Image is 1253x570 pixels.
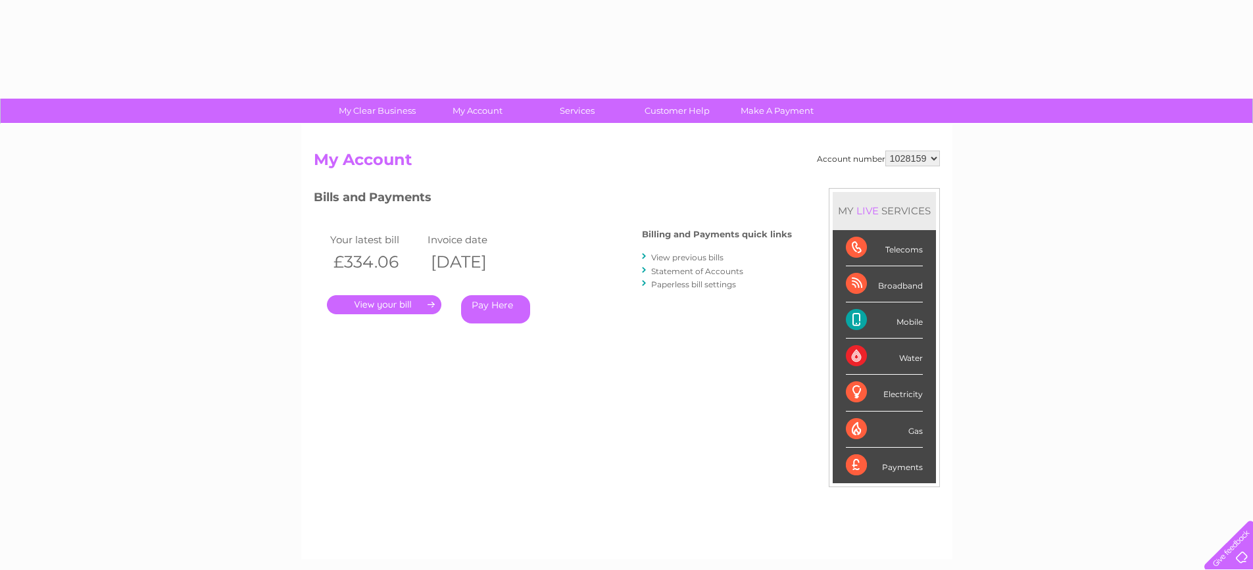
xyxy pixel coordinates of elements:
h4: Billing and Payments quick links [642,229,792,239]
a: View previous bills [651,252,724,262]
h2: My Account [314,151,940,176]
div: Telecoms [846,230,923,266]
a: My Account [423,99,531,123]
a: Make A Payment [723,99,831,123]
div: Account number [817,151,940,166]
td: Invoice date [424,231,522,249]
a: . [327,295,441,314]
div: Electricity [846,375,923,411]
a: Paperless bill settings [651,279,736,289]
th: £334.06 [327,249,425,275]
div: MY SERVICES [833,192,936,229]
div: Mobile [846,302,923,339]
a: Services [523,99,631,123]
th: [DATE] [424,249,522,275]
a: Customer Help [623,99,731,123]
h3: Bills and Payments [314,188,792,211]
div: Broadband [846,266,923,302]
a: My Clear Business [323,99,431,123]
a: Statement of Accounts [651,266,743,276]
div: Gas [846,412,923,448]
div: LIVE [854,204,881,217]
a: Pay Here [461,295,530,323]
div: Water [846,339,923,375]
td: Your latest bill [327,231,425,249]
div: Payments [846,448,923,483]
